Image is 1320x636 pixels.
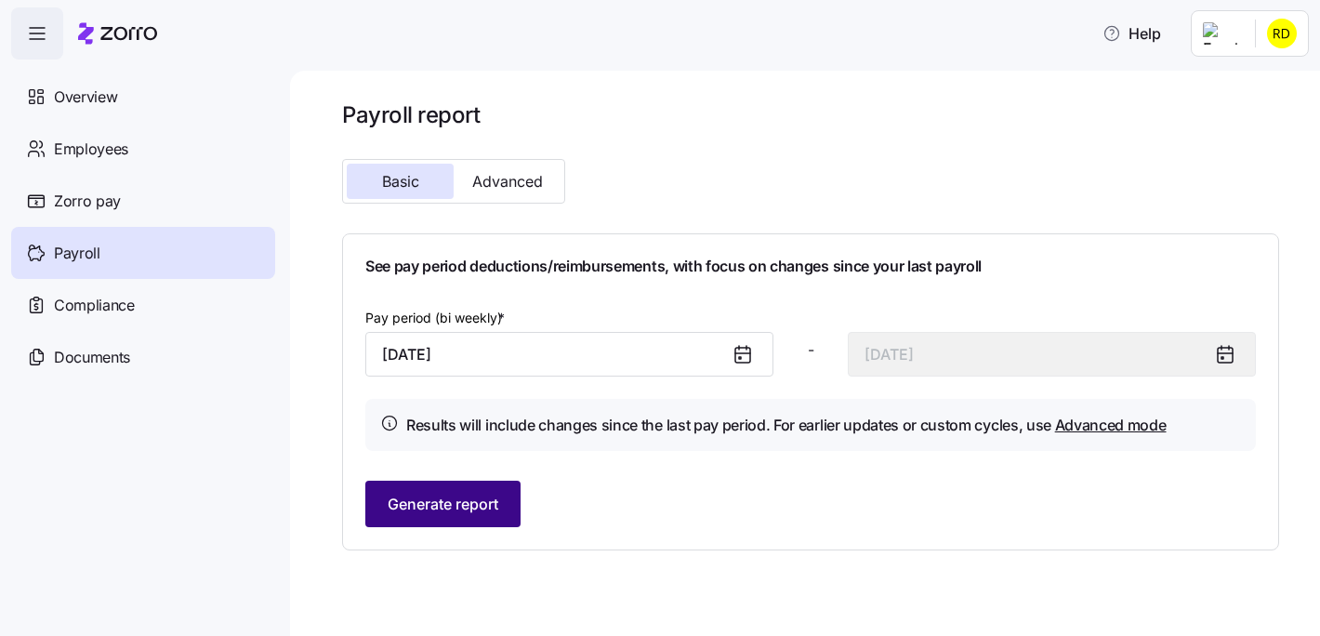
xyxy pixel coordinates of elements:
[11,227,275,279] a: Payroll
[472,174,543,189] span: Advanced
[1055,416,1167,434] a: Advanced mode
[54,294,135,317] span: Compliance
[1088,15,1176,52] button: Help
[54,138,128,161] span: Employees
[11,123,275,175] a: Employees
[54,242,100,265] span: Payroll
[1203,22,1240,45] img: Employer logo
[406,414,1167,437] h4: Results will include changes since the last pay period. For earlier updates or custom cycles, use
[54,346,130,369] span: Documents
[388,493,498,515] span: Generate report
[365,257,1256,276] h1: See pay period deductions/reimbursements, with focus on changes since your last payroll
[365,481,521,527] button: Generate report
[11,279,275,331] a: Compliance
[808,338,814,362] span: -
[382,174,419,189] span: Basic
[54,190,121,213] span: Zorro pay
[11,331,275,383] a: Documents
[1102,22,1161,45] span: Help
[11,71,275,123] a: Overview
[365,332,773,377] input: Start date
[11,175,275,227] a: Zorro pay
[365,308,508,328] label: Pay period (bi weekly)
[1267,19,1297,48] img: 36904a2d7fbca397066e0f10caefeab4
[848,332,1256,377] input: End date
[54,86,117,109] span: Overview
[342,100,1279,129] h1: Payroll report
